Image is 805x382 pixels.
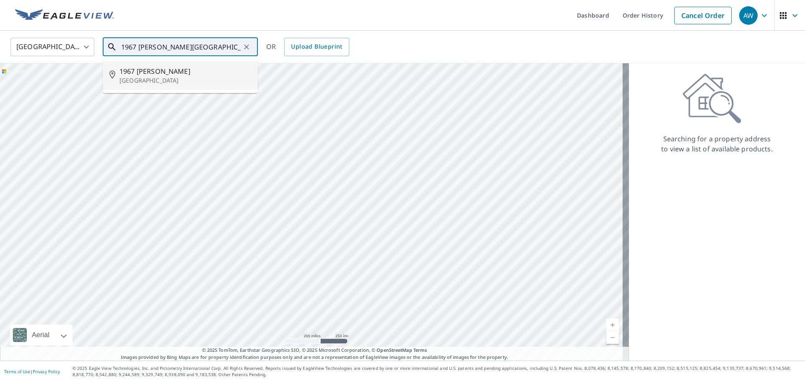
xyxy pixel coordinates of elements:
[10,35,94,59] div: [GEOGRAPHIC_DATA]
[413,347,427,353] a: Terms
[241,41,252,53] button: Clear
[377,347,412,353] a: OpenStreetMap
[284,38,349,56] a: Upload Blueprint
[606,319,619,331] a: Current Level 5, Zoom In
[10,325,73,346] div: Aerial
[291,42,342,52] span: Upload Blueprint
[119,76,251,85] p: [GEOGRAPHIC_DATA]
[4,369,60,374] p: |
[15,9,114,22] img: EV Logo
[119,66,251,76] span: 1967 [PERSON_NAME]
[121,35,241,59] input: Search by address or latitude-longitude
[4,369,30,374] a: Terms of Use
[33,369,60,374] a: Privacy Policy
[674,7,732,24] a: Cancel Order
[739,6,758,25] div: AW
[29,325,52,346] div: Aerial
[202,347,427,354] span: © 2025 TomTom, Earthstar Geographics SIO, © 2025 Microsoft Corporation, ©
[266,38,349,56] div: OR
[606,331,619,344] a: Current Level 5, Zoom Out
[661,134,773,154] p: Searching for a property address to view a list of available products.
[73,365,801,378] p: © 2025 Eagle View Technologies, Inc. and Pictometry International Corp. All Rights Reserved. Repo...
